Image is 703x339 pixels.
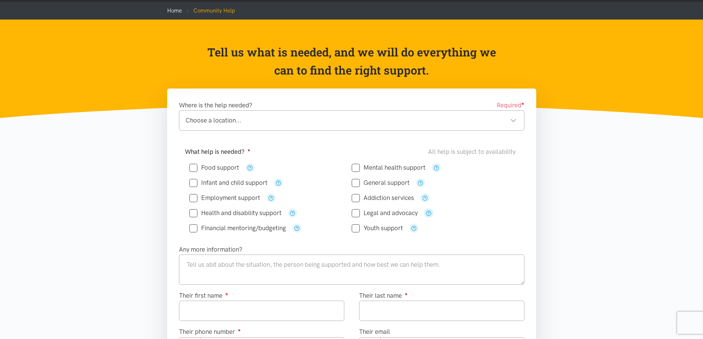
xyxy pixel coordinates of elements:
label: Legal and advocacy [352,210,418,216]
div: All help is subject to availability [428,147,518,157]
label: Food support [189,165,239,171]
sup: ● [238,327,241,333]
label: Addiction services [352,195,414,201]
label: Their phone number [179,327,241,337]
sup: ● [405,291,408,297]
label: What help is needed? [185,147,251,157]
label: Youth support [352,225,403,231]
label: Infant and child support [189,180,268,186]
div: Choose a location... [186,115,517,125]
span: Required [497,100,524,110]
label: General support [352,180,410,186]
li: Community Help [182,6,235,15]
label: Where is the help needed? [179,100,252,110]
label: Their last name [359,291,408,301]
sup: ● [225,291,228,297]
sup: ● [248,147,251,153]
sup: ● [521,101,524,106]
label: Their first name [179,291,228,301]
label: Their email [359,327,390,337]
label: Any more information? [179,245,242,255]
label: Mental health support [352,165,425,171]
p: Tell us what is needed, and we will do everything we can to find the right support. [205,43,498,80]
label: Financial mentoring/budgeting [189,225,286,231]
label: Health and disability support [189,210,282,216]
a: Home [167,7,182,14]
label: Employment support [189,195,260,201]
